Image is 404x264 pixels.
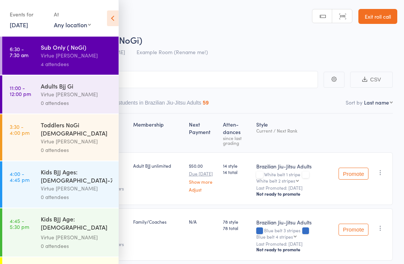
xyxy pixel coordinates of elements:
[104,96,209,113] button: Other students in Brazilian Jiu-Jitsu Adults59
[358,9,397,24] a: Exit roll call
[223,162,250,169] span: 14 style
[253,117,336,149] div: Style
[41,51,112,60] div: Virtue [PERSON_NAME]
[10,8,46,21] div: Events for
[256,228,333,239] div: Blue belt 3 stripes
[256,178,295,183] div: White belt 2 stripes
[133,162,183,169] div: Adult BJJ unlimited
[41,215,112,233] div: Kids BJJ Age: [DEMOGRAPHIC_DATA] yo
[10,124,30,136] time: 3:30 - 4:00 pm
[256,162,333,170] div: Brazilian Jiu-Jitsu Adults
[10,218,29,230] time: 4:45 - 5:30 pm
[339,224,368,236] button: Promote
[2,37,119,75] a: 6:30 -7:30 amSub Only ( NoGi)Virtue [PERSON_NAME]4 attendees
[189,171,217,176] small: Due [DATE]
[41,242,112,250] div: 0 attendees
[41,168,112,184] div: Kids BJJ Ages: [DEMOGRAPHIC_DATA]-7yrs
[41,90,112,99] div: Virtue [PERSON_NAME]
[256,234,293,239] div: Blue belt 4 stripes
[10,21,28,29] a: [DATE]
[189,218,217,225] div: N/A
[223,225,250,231] span: 78 total
[41,43,112,51] div: Sub Only ( NoGi)
[256,218,333,226] div: Brazilian Jiu-Jitsu Adults
[350,72,393,88] button: CSV
[41,146,112,154] div: 0 attendees
[11,71,318,88] input: Search by name
[346,99,362,106] label: Sort by
[223,136,250,145] div: since last grading
[186,117,220,149] div: Next Payment
[364,99,389,106] div: Last name
[10,85,31,97] time: 11:00 - 12:00 pm
[2,208,119,257] a: 4:45 -5:30 pmKids BJJ Age: [DEMOGRAPHIC_DATA] yoVirtue [PERSON_NAME]0 attendees
[41,99,112,107] div: 0 attendees
[137,48,208,56] span: Example Room (Rename me!)
[256,246,333,252] div: Not ready to promote
[189,187,217,192] a: Adjust
[189,162,217,192] div: $50.00
[41,193,112,201] div: 0 attendees
[54,21,91,29] div: Any location
[2,114,119,161] a: 3:30 -4:00 pmToddlers NoGi [DEMOGRAPHIC_DATA]Virtue [PERSON_NAME]0 attendees
[2,75,119,114] a: 11:00 -12:00 pmAdults Bjj GiVirtue [PERSON_NAME]0 attendees
[220,117,253,149] div: Atten­dances
[41,82,112,90] div: Adults Bjj Gi
[41,184,112,193] div: Virtue [PERSON_NAME]
[256,172,333,183] div: White belt 1 stripe
[223,169,250,175] span: 14 total
[256,185,333,190] small: Last Promoted: [DATE]
[130,117,186,149] div: Membership
[256,241,333,246] small: Last Promoted: [DATE]
[10,171,30,183] time: 4:00 - 4:45 pm
[189,179,217,184] a: Show more
[203,100,209,106] div: 59
[339,168,368,180] button: Promote
[41,233,112,242] div: Virtue [PERSON_NAME]
[223,218,250,225] span: 78 style
[41,137,112,146] div: Virtue [PERSON_NAME]
[54,8,91,21] div: At
[2,161,119,208] a: 4:00 -4:45 pmKids BJJ Ages: [DEMOGRAPHIC_DATA]-7yrsVirtue [PERSON_NAME]0 attendees
[41,60,112,68] div: 4 attendees
[41,121,112,137] div: Toddlers NoGi [DEMOGRAPHIC_DATA]
[10,46,28,58] time: 6:30 - 7:30 am
[133,218,183,225] div: Family/Coaches
[256,191,333,197] div: Not ready to promote
[256,128,333,133] div: Current / Next Rank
